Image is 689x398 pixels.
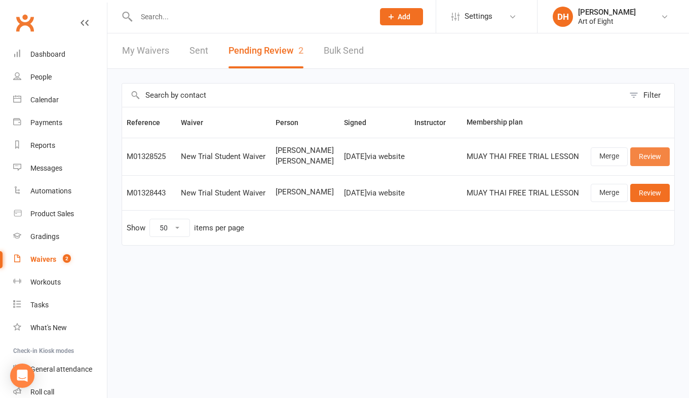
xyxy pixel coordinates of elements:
[181,118,214,127] span: Waiver
[13,134,107,157] a: Reports
[30,388,54,396] div: Roll call
[194,224,244,232] div: items per page
[344,152,406,161] div: [DATE] via website
[467,189,581,197] div: MUAY THAI FREE TRIAL LESSON
[127,118,171,127] span: Reference
[276,157,334,166] span: [PERSON_NAME]
[344,189,406,197] div: [DATE] via website
[344,116,377,129] button: Signed
[181,116,214,129] button: Waiver
[324,33,364,68] a: Bulk Send
[13,111,107,134] a: Payments
[12,10,37,35] a: Clubworx
[276,118,310,127] span: Person
[30,232,59,241] div: Gradings
[13,157,107,180] a: Messages
[643,89,661,101] div: Filter
[13,294,107,316] a: Tasks
[276,188,334,196] span: [PERSON_NAME]
[30,255,56,263] div: Waivers
[13,43,107,66] a: Dashboard
[630,184,670,202] a: Review
[30,278,61,286] div: Workouts
[591,147,628,166] a: Merge
[276,116,310,129] button: Person
[127,219,244,237] div: Show
[344,118,377,127] span: Signed
[30,118,62,127] div: Payments
[30,210,74,218] div: Product Sales
[467,152,581,161] div: MUAY THAI FREE TRIAL LESSON
[30,50,65,58] div: Dashboard
[578,8,636,17] div: [PERSON_NAME]
[10,364,34,388] div: Open Intercom Messenger
[30,164,62,172] div: Messages
[228,33,303,68] button: Pending Review2
[578,17,636,26] div: Art of Eight
[553,7,573,27] div: DH
[298,45,303,56] span: 2
[30,301,49,309] div: Tasks
[630,147,670,166] a: Review
[189,33,208,68] a: Sent
[462,107,585,138] th: Membership plan
[13,358,107,381] a: General attendance kiosk mode
[13,316,107,339] a: What's New
[30,96,59,104] div: Calendar
[465,5,492,28] span: Settings
[13,271,107,294] a: Workouts
[13,89,107,111] a: Calendar
[122,33,169,68] a: My Waivers
[181,152,266,161] div: New Trial Student Waiver
[63,254,71,263] span: 2
[30,324,67,332] div: What's New
[13,180,107,203] a: Automations
[591,184,628,202] a: Merge
[13,248,107,271] a: Waivers 2
[127,116,171,129] button: Reference
[181,189,266,197] div: New Trial Student Waiver
[398,13,410,21] span: Add
[122,84,624,107] input: Search by contact
[30,73,52,81] div: People
[13,66,107,89] a: People
[414,118,457,127] span: Instructor
[13,225,107,248] a: Gradings
[30,365,92,373] div: General attendance
[624,84,674,107] button: Filter
[380,8,423,25] button: Add
[414,116,457,129] button: Instructor
[276,146,334,155] span: [PERSON_NAME]
[30,141,55,149] div: Reports
[127,152,172,161] div: M01328525
[127,189,172,197] div: M01328443
[133,10,367,24] input: Search...
[30,187,71,195] div: Automations
[13,203,107,225] a: Product Sales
